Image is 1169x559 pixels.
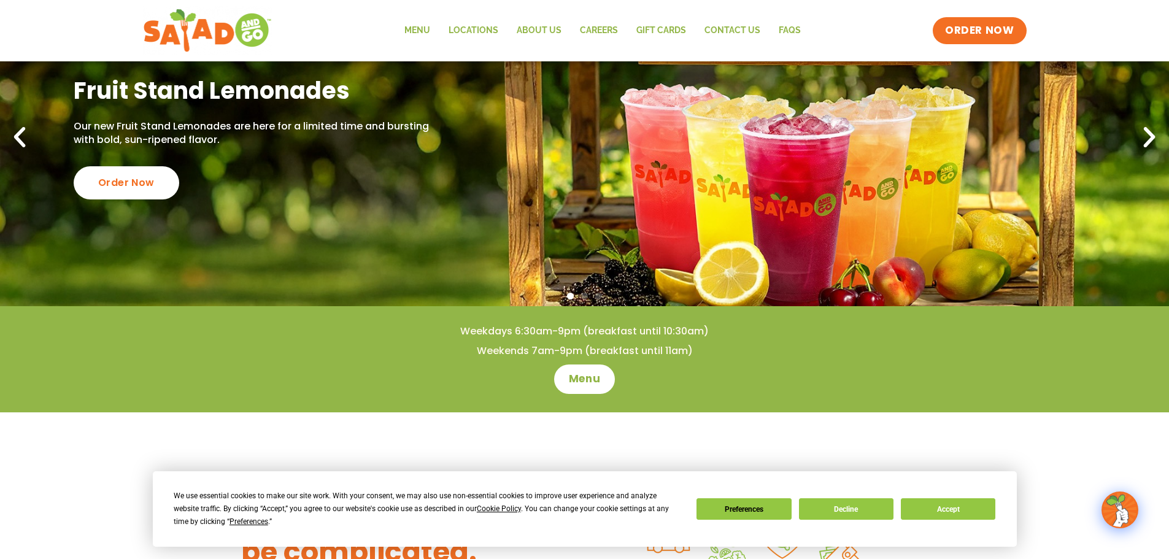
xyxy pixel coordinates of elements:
button: Decline [799,498,893,520]
a: Contact Us [695,17,770,45]
div: Previous slide [6,124,33,151]
span: Go to slide 3 [595,293,602,299]
a: Locations [439,17,507,45]
img: new-SAG-logo-768×292 [143,6,272,55]
div: We use essential cookies to make our site work. With your consent, we may also use non-essential ... [174,490,682,528]
button: Preferences [696,498,791,520]
span: Menu [569,372,600,387]
a: FAQs [770,17,810,45]
h4: Weekdays 6:30am-9pm (breakfast until 10:30am) [25,325,1144,338]
h4: Weekends 7am-9pm (breakfast until 11am) [25,344,1144,358]
a: Menu [554,364,615,394]
span: ORDER NOW [945,23,1014,38]
a: About Us [507,17,571,45]
h2: Fruit Stand Lemonades [74,75,435,106]
div: Cookie Consent Prompt [153,471,1017,547]
a: GIFT CARDS [627,17,695,45]
span: Go to slide 2 [581,293,588,299]
div: Next slide [1136,124,1163,151]
span: Go to slide 1 [567,293,574,299]
div: Order Now [74,166,179,199]
span: Cookie Policy [477,504,521,513]
img: wpChatIcon [1103,493,1137,527]
span: Preferences [230,517,268,526]
a: ORDER NOW [933,17,1026,44]
button: Accept [901,498,995,520]
nav: Menu [395,17,810,45]
a: Careers [571,17,627,45]
p: Our new Fruit Stand Lemonades are here for a limited time and bursting with bold, sun-ripened fla... [74,120,435,147]
a: Menu [395,17,439,45]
